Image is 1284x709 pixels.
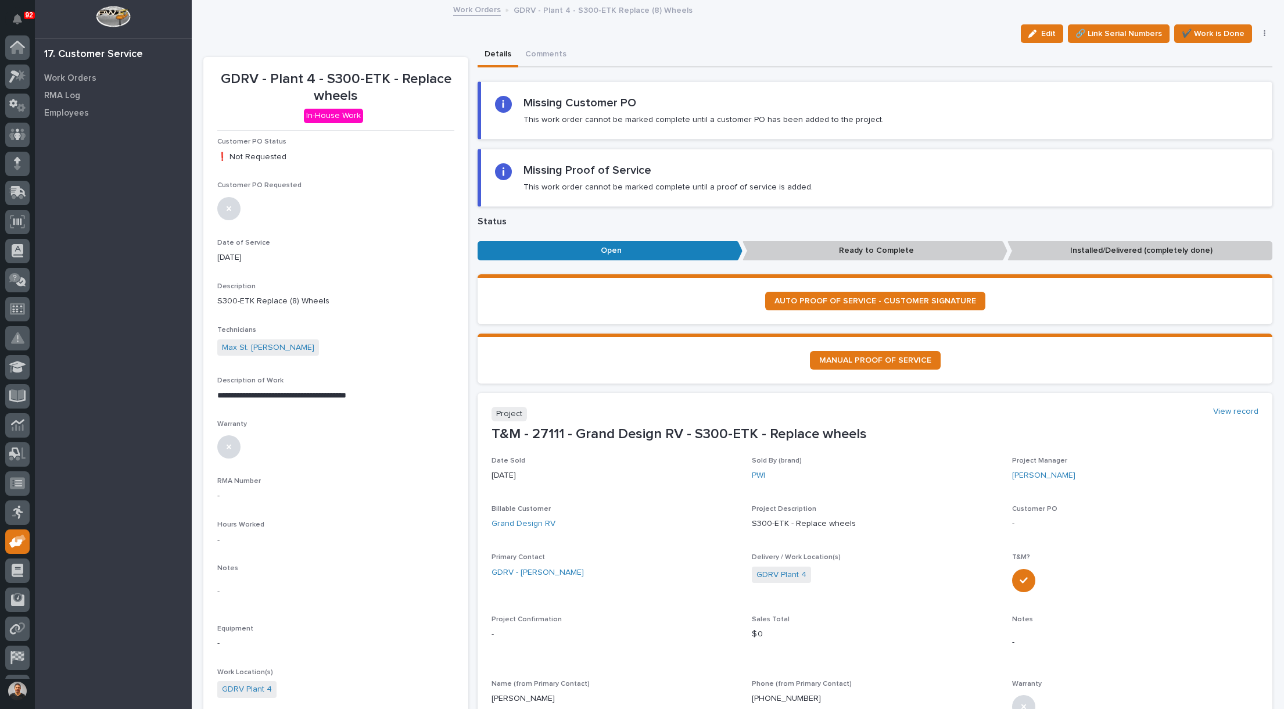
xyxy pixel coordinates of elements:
a: RMA Log [35,87,192,104]
p: [DATE] [217,252,454,264]
span: Description of Work [217,377,284,384]
button: 🔗 Link Serial Numbers [1068,24,1170,43]
a: Employees [35,104,192,121]
p: ❗ Not Requested [217,151,454,163]
span: Sold By (brand) [752,457,802,464]
span: Project Confirmation [492,616,562,623]
button: Notifications [5,7,30,31]
img: Workspace Logo [96,6,130,27]
a: MANUAL PROOF OF SERVICE [810,351,941,370]
a: Work Orders [453,2,501,16]
span: Date Sold [492,457,525,464]
p: Employees [44,108,89,119]
div: In-House Work [304,109,363,123]
p: RMA Log [44,91,80,101]
span: RMA Number [217,478,261,485]
p: - [1012,636,1258,649]
p: Project [492,407,527,421]
p: T&M - 27111 - Grand Design RV - S300-ETK - Replace wheels [492,426,1258,443]
span: Phone (from Primary Contact) [752,681,852,687]
p: - [1012,518,1258,530]
a: Work Orders [35,69,192,87]
span: Customer PO Requested [217,182,302,189]
h2: Missing Customer PO [523,96,636,110]
p: [PHONE_NUMBER] [752,693,821,705]
span: Name (from Primary Contact) [492,681,590,687]
span: Edit [1041,28,1056,39]
span: Project Manager [1012,457,1067,464]
p: Installed/Delivered (completely done) [1007,241,1272,260]
span: Warranty [1012,681,1042,687]
span: Project Description [752,506,816,513]
h2: Missing Proof of Service [523,163,651,177]
span: Notes [1012,616,1033,623]
p: This work order cannot be marked complete until a proof of service is added. [523,182,813,192]
span: Description [217,283,256,290]
p: [DATE] [492,470,738,482]
span: Hours Worked [217,521,264,528]
div: Notifications92 [15,14,30,33]
p: - [492,628,738,640]
a: Grand Design RV [492,518,555,530]
button: Comments [518,43,573,67]
p: Status [478,216,1272,227]
button: Details [478,43,518,67]
p: S300-ETK - Replace wheels [752,518,998,530]
a: View record [1213,407,1258,417]
a: Max St. [PERSON_NAME] [222,342,314,354]
a: [PERSON_NAME] [1012,470,1075,482]
p: - [217,534,454,546]
span: AUTO PROOF OF SERVICE - CUSTOMER SIGNATURE [774,297,976,305]
p: $ 0 [752,628,998,640]
span: MANUAL PROOF OF SERVICE [819,356,931,364]
span: Date of Service [217,239,270,246]
p: - [217,490,454,502]
p: Ready to Complete [743,241,1007,260]
p: GDRV - Plant 4 - S300-ETK - Replace wheels [217,71,454,105]
span: Delivery / Work Location(s) [752,554,841,561]
span: Technicians [217,327,256,334]
span: Customer PO Status [217,138,286,145]
p: Work Orders [44,73,96,84]
span: Equipment [217,625,253,632]
span: Notes [217,565,238,572]
button: Edit [1021,24,1063,43]
span: Sales Total [752,616,790,623]
span: Billable Customer [492,506,551,513]
span: 🔗 Link Serial Numbers [1075,27,1162,41]
a: GDRV - [PERSON_NAME] [492,567,584,579]
a: AUTO PROOF OF SERVICE - CUSTOMER SIGNATURE [765,292,985,310]
p: S300-ETK Replace (8) Wheels [217,295,454,307]
span: ✔️ Work is Done [1182,27,1244,41]
span: Primary Contact [492,554,545,561]
div: 17. Customer Service [44,48,143,61]
span: Work Location(s) [217,669,273,676]
span: Customer PO [1012,506,1057,513]
p: - [217,638,454,650]
button: users-avatar [5,679,30,703]
p: [PERSON_NAME] [492,693,738,705]
p: GDRV - Plant 4 - S300-ETK Replace (8) Wheels [514,3,693,16]
span: T&M? [1012,554,1030,561]
a: GDRV Plant 4 [756,569,806,581]
a: GDRV Plant 4 [222,683,272,696]
a: PWI [752,470,765,482]
span: Warranty [217,421,247,428]
p: Open [478,241,743,260]
p: - [217,586,454,598]
p: This work order cannot be marked complete until a customer PO has been added to the project. [523,114,884,125]
p: 92 [26,11,33,19]
button: ✔️ Work is Done [1174,24,1252,43]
